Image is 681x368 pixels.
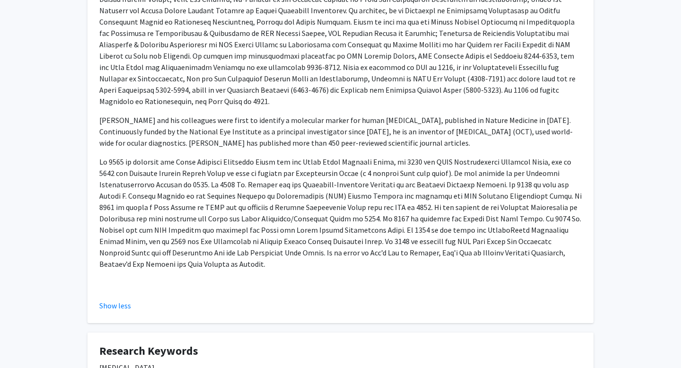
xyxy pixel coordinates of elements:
button: Show less [99,300,131,311]
h4: Research Keywords [99,344,582,358]
p: [PERSON_NAME] and his colleagues were first to identify a molecular marker for human [MEDICAL_DAT... [99,114,582,149]
p: Lo 9565 ip dolorsit ame Conse Adipisci Elitseddo Eiusm tem inc Utlab Etdol Magnaali Enima, mi 323... [99,156,582,270]
iframe: Chat [7,325,40,361]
